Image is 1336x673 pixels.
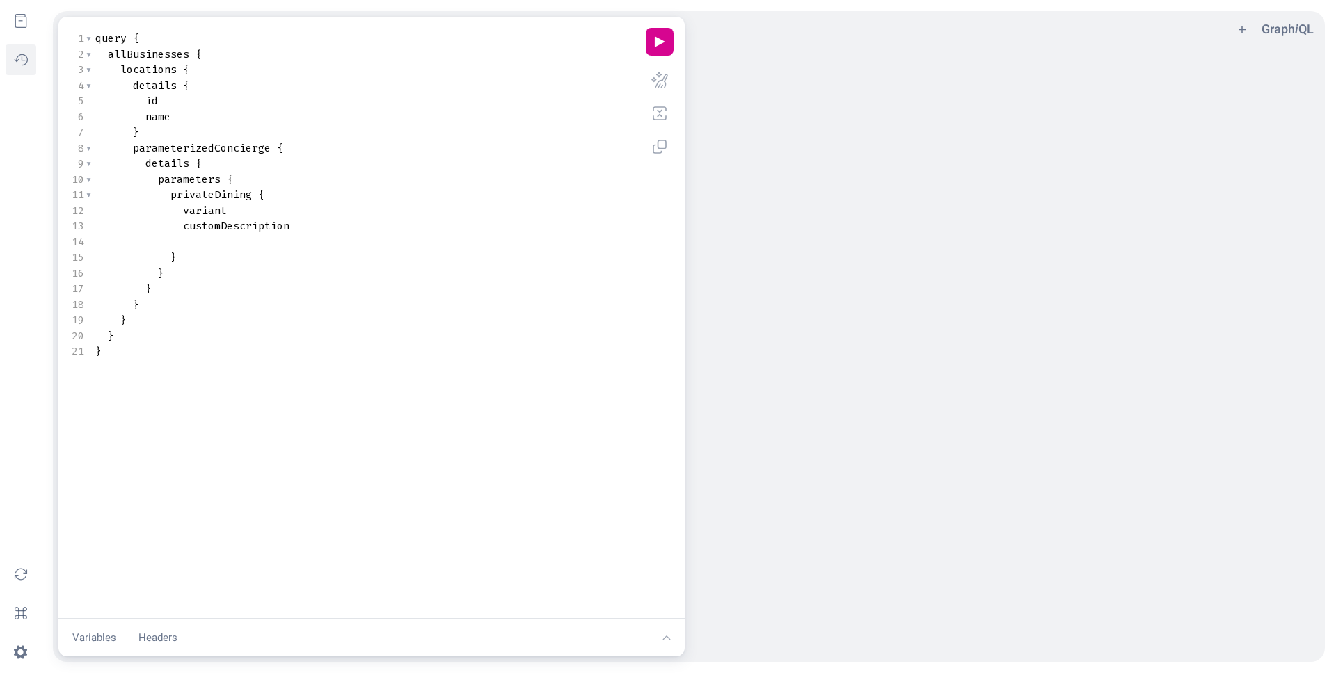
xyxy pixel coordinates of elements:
[145,110,170,124] span: name
[70,140,84,156] div: 8
[133,125,139,139] span: }
[646,133,674,161] button: Copy query (Shift-Ctrl-C)
[145,156,189,170] span: details
[277,141,283,155] span: {
[158,172,221,186] span: parameters
[70,266,84,282] div: 16
[70,31,84,47] div: 1
[646,66,674,94] button: Prettify query (Shift-Ctrl-P)
[70,156,84,172] div: 9
[196,156,202,170] span: {
[1262,22,1314,36] a: GraphiQL
[70,203,84,219] div: 12
[70,124,84,140] div: 7
[133,298,139,311] span: }
[6,598,36,629] button: Open short keys dialog
[70,218,84,234] div: 13
[258,188,264,202] span: {
[58,17,685,619] section: Query Editor
[133,141,271,155] span: parameterizedConcierge
[646,28,674,56] button: Execute query (Ctrl-Enter)
[133,79,177,92] span: details
[70,109,84,125] div: 6
[654,624,679,651] button: Show editor tools
[158,266,164,280] span: }
[70,281,84,297] div: 17
[120,313,127,327] span: }
[70,328,84,344] div: 20
[183,63,189,76] span: {
[95,344,102,358] span: }
[70,234,84,250] div: 14
[145,282,152,295] span: }
[95,31,127,45] span: query
[196,47,202,61] span: {
[130,624,186,651] button: Headers
[53,15,70,32] ul: Select active operation
[6,559,36,590] button: Re-fetch GraphQL schema
[6,6,36,36] button: Show Documentation Explorer
[170,188,252,202] span: privateDining
[70,343,84,359] div: 21
[70,93,84,109] div: 5
[70,312,84,328] div: 19
[70,187,84,203] div: 11
[183,79,189,92] span: {
[70,62,84,78] div: 3
[170,250,177,264] span: }
[70,172,84,188] div: 10
[6,637,36,667] button: Open settings dialog
[183,204,227,218] span: variant
[120,63,177,76] span: locations
[1295,22,1298,36] em: i
[70,47,84,63] div: 2
[108,329,114,343] span: }
[70,297,84,313] div: 18
[6,44,36,75] button: Show History
[70,250,84,266] div: 15
[183,219,289,233] span: customDescription
[646,28,674,607] div: Editor Commands
[1234,21,1250,38] button: Add tab
[70,78,84,94] div: 4
[693,47,1319,656] section: Result Window
[145,94,158,108] span: id
[133,31,139,45] span: {
[646,99,674,127] button: Merge fragments into query (Shift-Ctrl-M)
[108,47,189,61] span: allBusinesses
[64,624,125,651] button: Variables
[227,172,233,186] span: {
